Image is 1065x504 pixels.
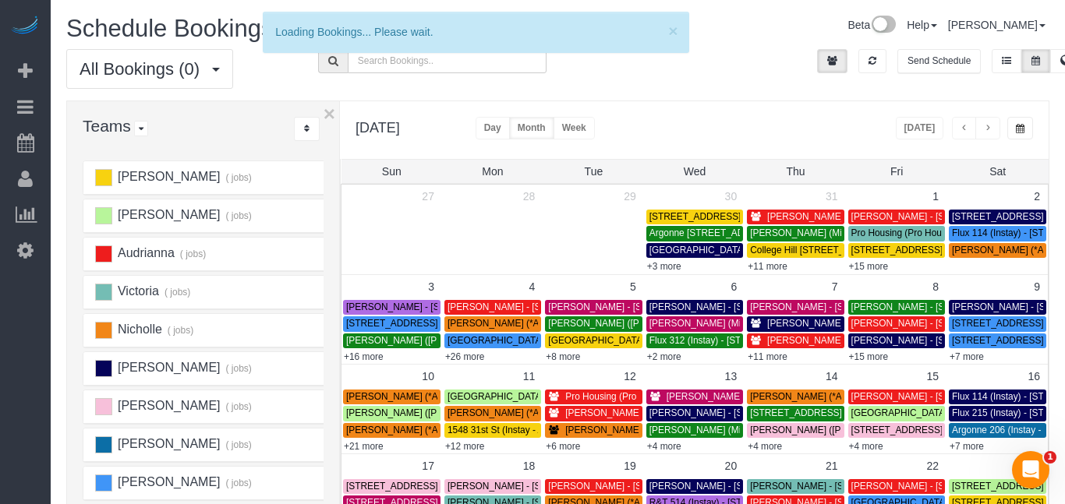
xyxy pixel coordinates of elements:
span: [PERSON_NAME] - [STREET_ADDRESS] [667,391,843,402]
span: Schedule Bookings [66,15,273,42]
a: 2 [1026,185,1048,208]
button: Month [509,117,554,139]
a: 30 [717,185,745,208]
input: Search Bookings.. [348,49,547,73]
a: 8 [925,275,946,298]
span: [STREET_ADDRESS] (Instay) - [STREET_ADDRESS] [346,318,571,329]
small: ( jobs) [224,363,252,374]
a: 21 [818,454,846,478]
span: [PERSON_NAME] (*AIRBNB*) - [STREET_ADDRESS] [750,391,977,402]
a: +15 more [849,261,889,272]
a: 29 [616,185,644,208]
span: [STREET_ADDRESS]) - [STREET_ADDRESS] [649,211,844,222]
span: [PERSON_NAME] [115,399,220,412]
small: ( jobs) [224,478,252,488]
span: [PERSON_NAME] - [STREET_ADDRESS] [851,391,1028,402]
span: Audrianna [115,246,174,259]
a: 16 [1020,365,1048,388]
span: [PERSON_NAME] - [STREET_ADDRESS][PERSON_NAME] [750,481,1003,492]
span: [PERSON_NAME] (*AIRBNB*) - [STREET_ADDRESS] [565,425,792,435]
img: New interface [870,16,896,36]
span: [PERSON_NAME] - [STREET_ADDRESS] [448,481,624,492]
span: [PERSON_NAME] - [STREET_ADDRESS] [346,301,522,312]
span: Wed [684,165,706,178]
span: Fri [890,165,903,178]
button: Week [554,117,595,139]
img: Automaid Logo [9,16,41,37]
a: 20 [717,454,745,478]
span: Victoria [115,284,159,298]
a: 9 [1026,275,1048,298]
span: [PERSON_NAME] (Mid America Trenchers) - [STREET_ADDRESS] [750,227,1030,238]
a: 6 [723,275,745,298]
button: Day [476,117,510,139]
span: [PERSON_NAME] ([PERSON_NAME] & [PERSON_NAME], LLC - AIRBNB) - [STREET_ADDRESS] [346,407,759,418]
span: [PERSON_NAME] - [STREET_ADDRESS] [649,481,826,492]
a: 11 [515,365,543,388]
button: [DATE] [896,117,944,139]
a: 1 [925,185,946,208]
span: [PERSON_NAME] (*AIRBNB*) - [STREET_ADDRESS] [448,407,674,418]
span: Sat [989,165,1006,178]
a: 5 [622,275,644,298]
button: All Bookings (0) [66,49,233,89]
span: [PERSON_NAME] [115,437,220,450]
a: 3 [420,275,442,298]
button: Send Schedule [897,49,981,73]
a: +26 more [445,351,485,362]
a: +11 more [748,261,787,272]
span: [STREET_ADDRESS]) - [STREET_ADDRESS] [750,407,945,418]
span: [PERSON_NAME] [115,170,220,183]
span: Sun [382,165,402,178]
span: [PERSON_NAME] ([PERSON_NAME] & [PERSON_NAME], LLC - AIRBNB) - [STREET_ADDRESS] [548,318,961,329]
a: +21 more [344,441,384,452]
span: [GEOGRAPHIC_DATA] 202 (Instay) - [STREET_ADDRESS] [448,335,695,346]
span: [PERSON_NAME] [115,475,220,488]
span: [PERSON_NAME] - [STREET_ADDRESS] [851,481,1028,492]
a: +6 more [546,441,580,452]
small: ( jobs) [165,325,193,336]
span: Mon [482,165,503,178]
a: +11 more [748,351,787,362]
span: [PERSON_NAME] - [STREET_ADDRESS] [548,481,724,492]
small: ( jobs) [224,401,252,412]
span: [STREET_ADDRESS] (Instay) - [STREET_ADDRESS] [346,481,571,492]
a: +4 more [748,441,782,452]
a: 7 [824,275,846,298]
span: [PERSON_NAME] - [STREET_ADDRESS] [649,407,826,418]
a: 31 [818,185,846,208]
button: × [668,23,678,39]
a: 13 [717,365,745,388]
span: [PERSON_NAME] [115,361,220,374]
a: +7 more [950,441,984,452]
a: +2 more [647,351,681,362]
a: 12 [616,365,644,388]
a: 28 [515,185,543,208]
span: [PERSON_NAME] ([PERSON_NAME] & [PERSON_NAME], LLC - AIRBNB) - [STREET_ADDRESS] [346,335,759,346]
span: College Hill [STREET_ADDRESS] [750,245,891,256]
a: +7 more [950,351,984,362]
div: ... [294,117,320,141]
span: [PERSON_NAME] - [STREET_ADDRESS] [548,301,724,312]
a: 10 [414,365,442,388]
span: [PERSON_NAME] - [STREET_ADDRESS] [565,407,741,418]
a: +4 more [849,441,883,452]
a: 19 [616,454,644,478]
span: [PERSON_NAME] - [STREET_ADDRESS] [750,301,926,312]
span: [GEOGRAPHIC_DATA] 516 (Instay) - [STREET_ADDRESS] [548,335,796,346]
h2: [DATE] [356,117,400,136]
span: [PERSON_NAME] (Mid America Trenchers) - [STREET_ADDRESS] [649,425,929,435]
a: 18 [515,454,543,478]
iframe: Intercom live chat [1012,451,1049,488]
a: +15 more [849,351,889,362]
span: 1 [1044,451,1056,463]
span: Nicholle [115,322,161,336]
a: +3 more [647,261,681,272]
span: Tue [585,165,603,178]
span: [PERSON_NAME] (*AIRBNB*) - [STREET_ADDRESS] [346,425,573,435]
div: Loading Bookings... Please wait. [275,24,676,40]
a: +16 more [344,351,384,362]
span: [PERSON_NAME] - [STREET_ADDRESS] [851,211,1028,222]
a: Beta [847,19,896,31]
